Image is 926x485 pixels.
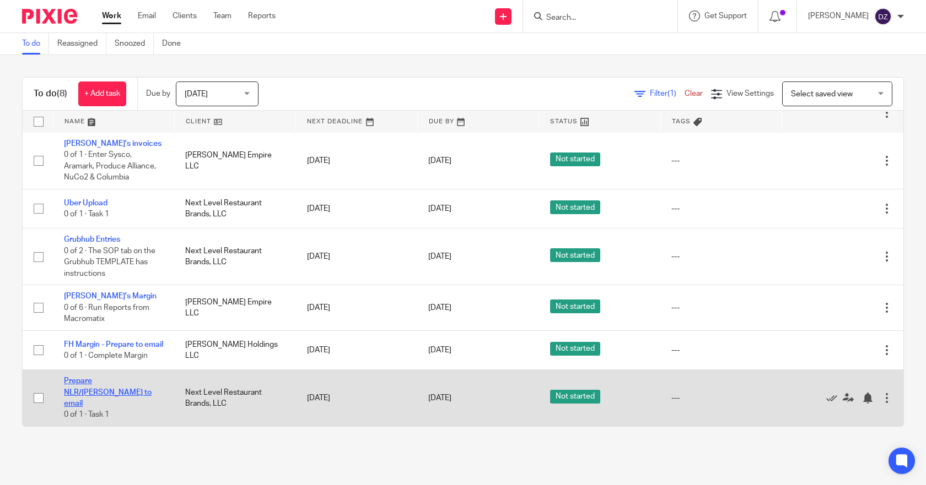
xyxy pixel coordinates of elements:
span: Not started [550,390,600,404]
td: [DATE] [296,330,417,369]
span: View Settings [726,90,774,97]
a: Email [138,10,156,21]
span: [DATE] [428,205,451,212]
span: [DATE] [185,90,208,98]
span: 0 of 1 · Task 1 [64,210,109,218]
td: Next Level Restaurant Brands, LLC [174,189,295,228]
td: [PERSON_NAME] Empire LLC [174,285,295,330]
td: [PERSON_NAME] Holdings LLC [174,330,295,369]
span: (8) [57,89,67,98]
td: [DATE] [296,132,417,189]
td: Next Level Restaurant Brands, LLC [174,370,295,426]
td: [DATE] [296,285,417,330]
span: Not started [550,152,600,166]
span: Get Support [704,12,747,20]
a: Clients [173,10,197,21]
span: 0 of 1 · Task 1 [64,411,109,419]
span: [DATE] [428,346,451,354]
img: svg%3E [874,8,892,25]
td: [DATE] [296,370,417,426]
span: (1) [667,90,676,97]
td: [PERSON_NAME] Empire LLC [174,132,295,189]
a: [PERSON_NAME]'s invoices [64,140,161,148]
a: Mark as done [826,393,843,404]
a: Team [213,10,232,21]
div: --- [671,155,771,166]
div: --- [671,393,771,404]
div: --- [671,251,771,262]
td: [DATE] [296,189,417,228]
a: Reassigned [57,33,106,55]
span: 0 of 6 · Run Reports from Macromatix [64,304,149,323]
a: Uber Upload [64,199,107,207]
span: 0 of 1 · Complete Margin [64,352,148,359]
div: --- [671,345,771,356]
p: [PERSON_NAME] [808,10,869,21]
a: Work [102,10,121,21]
a: To do [22,33,49,55]
span: Not started [550,342,600,356]
span: [DATE] [428,157,451,165]
p: Due by [146,88,170,99]
td: [DATE] [296,228,417,285]
a: Snoozed [115,33,154,55]
img: Pixie [22,9,77,24]
h1: To do [34,88,67,100]
span: Not started [550,248,600,262]
span: Not started [550,200,600,214]
a: Done [162,33,189,55]
a: Prepare NLR/[PERSON_NAME] to email [64,377,152,407]
input: Search [545,13,644,23]
a: Grubhub Entries [64,236,120,243]
span: Tags [672,118,691,124]
a: + Add task [78,81,126,106]
a: Reports [248,10,276,21]
span: 0 of 1 · Enter Sysco, Aramark, Produce Alliance, NuCo2 & Columbia [64,151,156,182]
span: Not started [550,299,600,313]
div: --- [671,203,771,214]
div: --- [671,302,771,313]
a: [PERSON_NAME]'s Margin [64,292,157,300]
span: Filter [650,90,685,97]
span: 0 of 2 · The SOP tab on the Grubhub TEMPLATE has instructions [64,247,155,277]
span: [DATE] [428,253,451,260]
td: Next Level Restaurant Brands, LLC [174,228,295,285]
a: FH Margin - Prepare to email [64,341,163,348]
span: Select saved view [791,90,853,98]
span: [DATE] [428,304,451,312]
span: [DATE] [428,394,451,402]
a: Clear [685,90,703,97]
